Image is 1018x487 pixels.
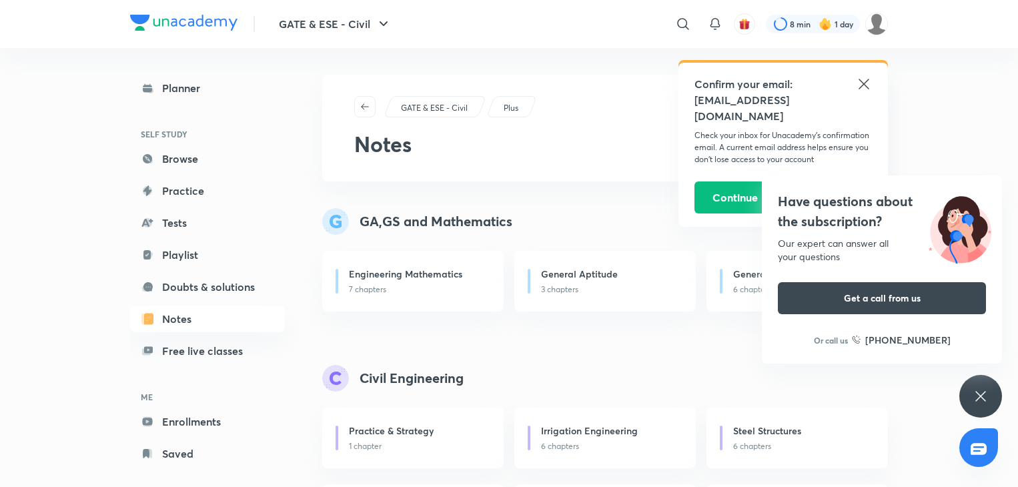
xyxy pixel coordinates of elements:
h6: Irrigation Engineering [541,424,638,438]
h6: SELF STUDY [130,123,285,145]
img: ttu_illustration_new.svg [918,191,1002,264]
p: 7 chapters [349,284,488,296]
img: avatar [738,18,750,30]
p: 6 chapters [733,440,872,452]
a: Engineering Mathematics7 chapters [322,251,504,312]
h5: Confirm your email: [694,76,872,92]
a: Enrollments [130,408,285,435]
h4: GA,GS and Mathematics [360,211,512,231]
p: 6 chapters [733,284,872,296]
p: 6 chapters [541,440,680,452]
a: [PHONE_NUMBER] [852,333,951,347]
p: 1 chapter [349,440,488,452]
h2: Notes [354,128,856,160]
button: GATE & ESE - Civil [271,11,400,37]
a: Notes [130,306,285,332]
a: Practice [130,177,285,204]
h6: General Studies [733,267,803,281]
img: Company Logo [130,15,237,31]
a: Playlist [130,241,285,268]
a: Browse [130,145,285,172]
img: syllabus [322,208,349,235]
a: Saved [130,440,285,467]
h4: Have questions about the subscription? [778,191,986,231]
img: streak [819,17,832,31]
button: avatar [734,13,755,35]
a: Doubts & solutions [130,274,285,300]
a: Steel Structures6 chapters [706,408,888,468]
h4: Civil Engineering [360,368,464,388]
p: GATE & ESE - Civil [401,102,468,114]
a: Planner [130,75,285,101]
a: General Studies6 chapters [706,251,888,312]
h6: ME [130,386,285,408]
a: Irrigation Engineering6 chapters [514,408,696,468]
p: Or call us [814,334,848,346]
button: Continue [694,181,776,213]
h6: Practice & Strategy [349,424,434,438]
h6: Steel Structures [733,424,801,438]
img: syllabus [322,365,349,392]
a: Practice & Strategy1 chapter [322,408,504,468]
h5: [EMAIL_ADDRESS][DOMAIN_NAME] [694,92,872,124]
img: siddhardha NITW [865,13,888,35]
p: 3 chapters [541,284,680,296]
p: Plus [504,102,518,114]
button: Get a call from us [778,282,986,314]
h6: [PHONE_NUMBER] [865,333,951,347]
a: Company Logo [130,15,237,34]
div: Our expert can answer all your questions [778,237,986,264]
a: Free live classes [130,338,285,364]
h6: Engineering Mathematics [349,267,462,281]
a: Plus [502,102,521,114]
a: GATE & ESE - Civil [399,102,470,114]
a: Tests [130,209,285,236]
p: Check your inbox for Unacademy’s confirmation email. A current email address helps ensure you don... [694,129,872,165]
h6: General Aptitude [541,267,618,281]
a: General Aptitude3 chapters [514,251,696,312]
